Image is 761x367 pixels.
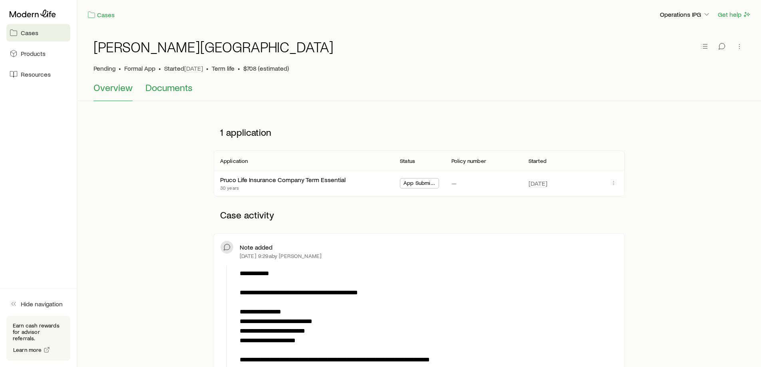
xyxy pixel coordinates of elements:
[400,158,415,164] p: Status
[240,243,272,251] p: Note added
[93,39,334,55] h1: [PERSON_NAME][GEOGRAPHIC_DATA]
[145,82,193,93] span: Documents
[6,45,70,62] a: Products
[451,158,486,164] p: Policy number
[93,82,133,93] span: Overview
[214,120,625,144] p: 1 application
[660,10,711,20] button: Operations IPG
[206,64,209,72] span: •
[243,64,289,72] span: $708 (estimated)
[529,158,546,164] p: Started
[93,64,115,72] p: Pending
[220,158,248,164] p: Application
[124,64,155,72] span: Formal App
[212,64,234,72] span: Term life
[21,300,63,308] span: Hide navigation
[238,64,240,72] span: •
[87,10,115,20] a: Cases
[403,180,435,188] span: App Submitted
[159,64,161,72] span: •
[6,316,70,361] div: Earn cash rewards for advisor referrals.Learn more
[6,295,70,313] button: Hide navigation
[717,10,751,19] button: Get help
[214,203,625,227] p: Case activity
[220,176,346,184] div: Pruco Life Insurance Company Term Essential
[529,179,547,187] span: [DATE]
[220,184,346,191] p: 30 years
[21,29,38,37] span: Cases
[451,179,457,187] p: —
[184,64,203,72] span: [DATE]
[6,65,70,83] a: Resources
[21,50,46,58] span: Products
[660,10,711,18] p: Operations IPG
[13,322,64,341] p: Earn cash rewards for advisor referrals.
[13,347,42,353] span: Learn more
[93,82,745,101] div: Case details tabs
[240,253,322,259] p: [DATE] 9:29a by [PERSON_NAME]
[164,64,203,72] p: Started
[220,176,346,183] a: Pruco Life Insurance Company Term Essential
[21,70,51,78] span: Resources
[119,64,121,72] span: •
[6,24,70,42] a: Cases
